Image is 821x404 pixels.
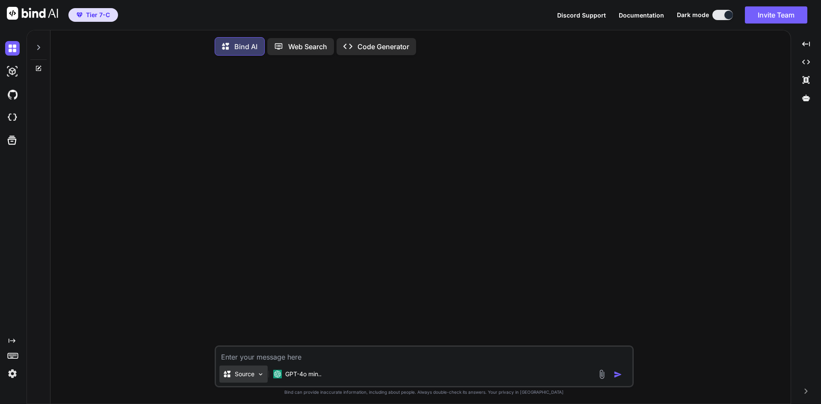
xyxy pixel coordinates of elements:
[5,110,20,125] img: cloudideIcon
[557,12,606,19] span: Discord Support
[273,370,282,378] img: GPT-4o mini
[215,389,634,395] p: Bind can provide inaccurate information, including about people. Always double-check its answers....
[285,370,322,378] p: GPT-4o min..
[619,11,664,20] button: Documentation
[614,370,622,379] img: icon
[257,371,264,378] img: Pick Models
[677,11,709,19] span: Dark mode
[288,41,327,52] p: Web Search
[5,64,20,79] img: darkAi-studio
[5,41,20,56] img: darkChat
[5,87,20,102] img: githubDark
[86,11,110,19] span: Tier 7-C
[557,11,606,20] button: Discord Support
[234,41,257,52] p: Bind AI
[77,12,83,18] img: premium
[235,370,254,378] p: Source
[597,369,607,379] img: attachment
[745,6,807,24] button: Invite Team
[619,12,664,19] span: Documentation
[5,366,20,381] img: settings
[357,41,409,52] p: Code Generator
[68,8,118,22] button: premiumTier 7-C
[7,7,58,20] img: Bind AI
